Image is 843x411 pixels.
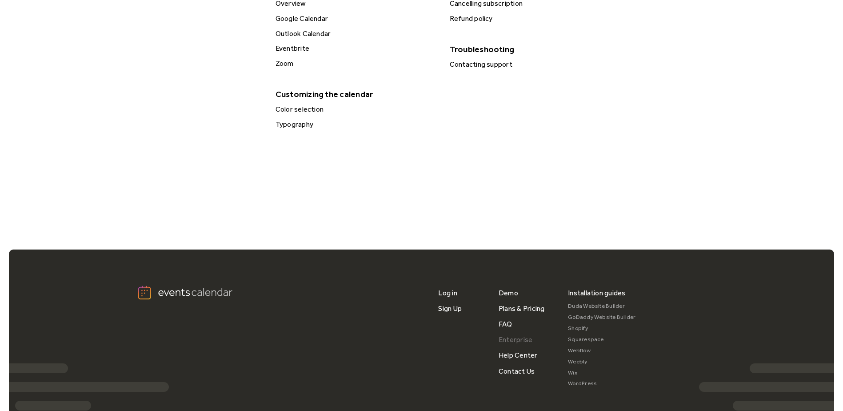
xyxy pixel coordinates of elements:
[568,378,636,389] a: WordPress
[272,58,439,69] a: Zoom
[272,119,439,130] a: Typography
[273,13,439,24] div: Google Calendar
[446,13,613,24] a: Refund policy
[568,367,636,379] a: Wix
[272,43,439,54] a: Eventbrite
[271,86,438,102] div: Customizing the calendar
[272,104,439,115] a: Color selection
[499,285,518,301] a: Demo
[568,345,636,356] a: Webflow
[499,332,532,347] a: Enterprise
[568,301,636,312] a: Duda Website Builder
[273,28,439,40] div: Outlook Calendar
[438,285,457,301] a: Log in
[273,104,439,115] div: Color selection
[499,347,538,363] a: Help Center
[272,13,439,24] a: Google Calendar
[499,363,535,379] a: Contact Us
[438,301,462,316] a: Sign Up
[446,59,613,70] a: Contacting support
[447,13,613,24] div: Refund policy
[445,41,612,57] div: Troubleshooting
[272,28,439,40] a: Outlook Calendar
[447,59,613,70] div: Contacting support
[273,119,439,130] div: Typography
[568,285,626,301] div: Installation guides
[568,323,636,334] a: Shopify
[499,316,512,332] a: FAQ
[568,312,636,323] a: GoDaddy Website Builder
[568,334,636,345] a: Squarespace
[499,301,545,316] a: Plans & Pricing
[273,43,439,54] div: Eventbrite
[273,58,439,69] div: Zoom
[568,356,636,367] a: Weebly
